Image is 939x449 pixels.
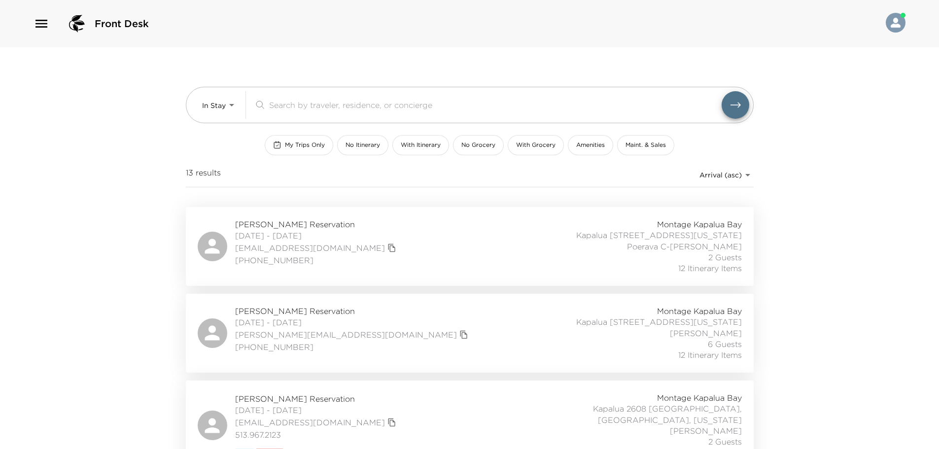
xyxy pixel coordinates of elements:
button: copy primary member email [385,241,399,255]
span: In Stay [202,101,226,110]
span: 13 results [186,167,221,183]
span: [PERSON_NAME] Reservation [235,393,399,404]
span: With Grocery [516,141,556,149]
img: User [886,13,905,33]
span: [PERSON_NAME] [670,425,742,436]
span: Kapalua 2608 [GEOGRAPHIC_DATA], [GEOGRAPHIC_DATA], [US_STATE] [524,403,742,425]
button: No Grocery [453,135,504,155]
span: No Grocery [461,141,495,149]
button: No Itinerary [337,135,388,155]
button: With Itinerary [392,135,449,155]
a: [EMAIL_ADDRESS][DOMAIN_NAME] [235,417,385,428]
span: 513.967.2123 [235,429,399,440]
a: [PERSON_NAME] Reservation[DATE] - [DATE][PERSON_NAME][EMAIL_ADDRESS][DOMAIN_NAME]copy primary mem... [186,294,754,373]
a: [PERSON_NAME][EMAIL_ADDRESS][DOMAIN_NAME] [235,329,457,340]
span: No Itinerary [346,141,380,149]
a: [PERSON_NAME] Reservation[DATE] - [DATE][EMAIL_ADDRESS][DOMAIN_NAME]copy primary member email[PHO... [186,207,754,286]
span: [DATE] - [DATE] [235,230,399,241]
span: [PERSON_NAME] Reservation [235,306,471,316]
button: copy primary member email [385,415,399,429]
button: copy primary member email [457,328,471,342]
button: With Grocery [508,135,564,155]
span: Maint. & Sales [626,141,666,149]
a: [EMAIL_ADDRESS][DOMAIN_NAME] [235,242,385,253]
span: [DATE] - [DATE] [235,405,399,415]
span: Arrival (asc) [699,171,742,179]
span: Amenities [576,141,605,149]
img: logo [65,12,89,35]
span: [DATE] - [DATE] [235,317,471,328]
span: 6 Guests [708,339,742,349]
span: [PHONE_NUMBER] [235,342,471,352]
span: Montage Kapalua Bay [657,392,742,403]
button: My Trips Only [265,135,333,155]
span: 12 Itinerary Items [678,263,742,274]
span: 12 Itinerary Items [678,349,742,360]
span: Kapalua [STREET_ADDRESS][US_STATE] [576,316,742,327]
span: Poerava C-[PERSON_NAME] [627,241,742,252]
span: [PERSON_NAME] [670,328,742,339]
input: Search by traveler, residence, or concierge [269,99,722,110]
span: [PHONE_NUMBER] [235,255,399,266]
span: My Trips Only [285,141,325,149]
span: Front Desk [95,17,149,31]
span: With Itinerary [401,141,441,149]
span: Kapalua [STREET_ADDRESS][US_STATE] [576,230,742,241]
span: Montage Kapalua Bay [657,219,742,230]
span: 2 Guests [708,436,742,447]
span: Montage Kapalua Bay [657,306,742,316]
button: Maint. & Sales [617,135,674,155]
button: Amenities [568,135,613,155]
span: 2 Guests [708,252,742,263]
span: [PERSON_NAME] Reservation [235,219,399,230]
